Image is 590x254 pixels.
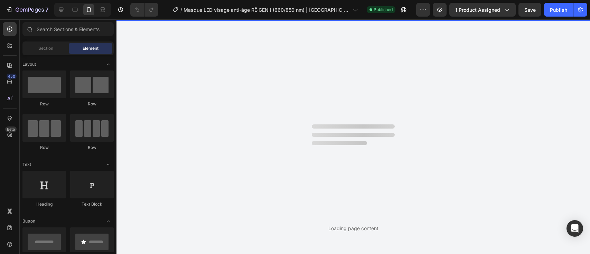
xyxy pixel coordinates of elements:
span: Text [22,161,31,168]
div: Row [22,144,66,151]
div: Heading [22,201,66,207]
div: Row [22,101,66,107]
button: Publish [544,3,573,17]
div: Open Intercom Messenger [566,220,583,237]
p: 7 [45,6,48,14]
span: Published [374,7,393,13]
span: Masque LED visage anti‑âge RĒ:GEN I (660/850 nm) | [GEOGRAPHIC_DATA] [184,6,350,13]
div: Publish [550,6,567,13]
span: Section [38,45,53,51]
span: 1 product assigned [455,6,500,13]
div: Text Block [70,201,114,207]
div: Row [70,144,114,151]
div: Row [70,101,114,107]
span: Toggle open [103,59,114,70]
div: Undo/Redo [130,3,158,17]
span: Save [524,7,536,13]
button: Save [518,3,541,17]
span: / [180,6,182,13]
button: 1 product assigned [449,3,516,17]
span: Toggle open [103,159,114,170]
span: Button [22,218,35,224]
div: Loading page content [328,225,378,232]
input: Search Sections & Elements [22,22,114,36]
button: 7 [3,3,51,17]
span: Element [83,45,99,51]
div: 450 [7,74,17,79]
span: Toggle open [103,216,114,227]
span: Layout [22,61,36,67]
div: Beta [5,126,17,132]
